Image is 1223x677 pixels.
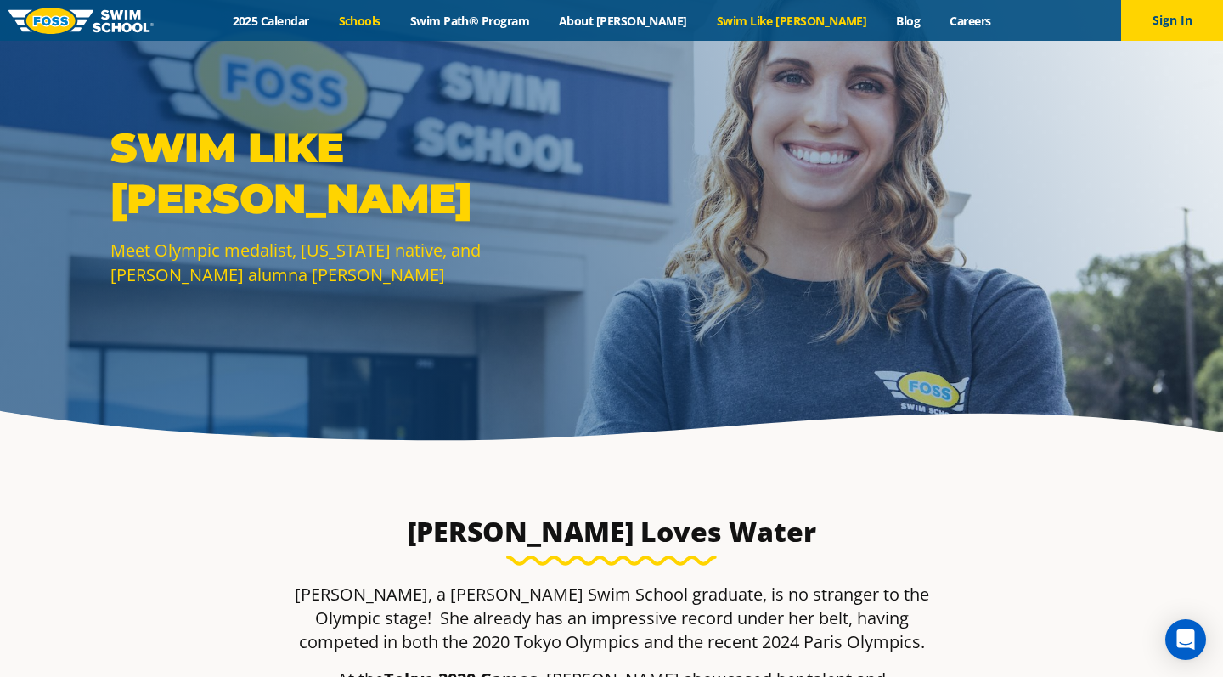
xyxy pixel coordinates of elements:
[8,8,154,34] img: FOSS Swim School Logo
[324,13,395,29] a: Schools
[110,238,603,287] p: Meet Olympic medalist, [US_STATE] native, and [PERSON_NAME] alumna [PERSON_NAME]
[544,13,702,29] a: About [PERSON_NAME]
[935,13,1006,29] a: Careers
[1165,619,1206,660] div: Open Intercom Messenger
[882,13,935,29] a: Blog
[217,13,324,29] a: 2025 Calendar
[395,13,544,29] a: Swim Path® Program
[380,515,843,549] h3: [PERSON_NAME] Loves Water
[702,13,882,29] a: Swim Like [PERSON_NAME]
[110,122,603,224] p: SWIM LIKE [PERSON_NAME]
[280,583,943,654] p: [PERSON_NAME], a [PERSON_NAME] Swim School graduate, is no stranger to the Olympic stage! She alr...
